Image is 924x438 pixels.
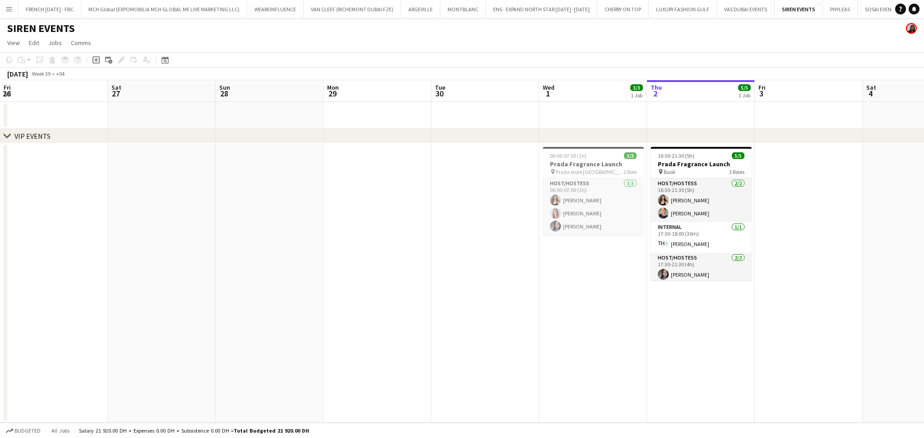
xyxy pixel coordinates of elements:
[651,147,752,280] app-job-card: 16:30-21:30 (5h)5/5Prada Fragrance Launch Baoli3 RolesHost/Hostess2/216:30-21:30 (5h)[PERSON_NAME...
[775,0,823,18] button: SIREN EVENTS
[67,37,95,49] a: Comms
[29,39,39,47] span: Edit
[858,0,905,18] button: SOSAI EVENTS
[2,88,11,99] span: 26
[48,39,62,47] span: Jobs
[7,69,28,78] div: [DATE]
[658,152,694,159] span: 16:30-21:30 (5h)
[651,178,752,222] app-card-role: Host/Hostess2/216:30-21:30 (5h)[PERSON_NAME][PERSON_NAME]
[30,70,52,77] span: Week 39
[543,178,644,235] app-card-role: Host/Hostess3/306:00-07:00 (1h)[PERSON_NAME][PERSON_NAME][PERSON_NAME]
[7,39,20,47] span: View
[14,428,41,434] span: Budgeted
[739,92,750,99] div: 1 Job
[664,169,675,175] span: Baoli
[732,152,744,159] span: 5/5
[758,83,766,91] span: Fri
[649,0,717,18] button: LUXURY FASHION GULF
[543,147,644,235] app-job-card: 06:00-07:00 (1h)3/3Prada Fragrance Launch Prada store [GEOGRAPHIC_DATA]1 RoleHost/Hostess3/306:00...
[218,88,230,99] span: 28
[486,0,597,18] button: ENS - EXPAND NORTH STAR [DATE] -[DATE]
[624,169,637,175] span: 1 Role
[18,0,81,18] button: FRENCH [DATE] - FBC
[50,427,71,434] span: All jobs
[631,92,642,99] div: 1 Job
[234,427,309,434] span: Total Budgeted 21 920.00 DH
[729,169,744,175] span: 3 Roles
[541,88,554,99] span: 1
[79,427,309,434] div: Salary 21 920.00 DH + Expenses 0.00 DH + Subsistence 0.00 DH =
[71,39,91,47] span: Comms
[651,83,662,91] span: Thu
[434,88,445,99] span: 30
[550,152,587,159] span: 06:00-07:00 (1h)
[543,83,554,91] span: Wed
[401,0,440,18] button: ARGEVILLE
[4,37,23,49] a: View
[597,0,649,18] button: CHERRY ON TOP
[326,88,339,99] span: 29
[111,83,121,91] span: Sat
[757,88,766,99] span: 3
[865,88,876,99] span: 4
[630,84,643,91] span: 3/3
[651,160,752,168] h3: Prada Fragrance Launch
[543,160,644,168] h3: Prada Fragrance Launch
[717,0,775,18] button: VAS DUBAI EVENTS
[56,70,65,77] div: +04
[4,83,11,91] span: Fri
[25,37,43,49] a: Edit
[45,37,65,49] a: Jobs
[651,253,752,297] app-card-role: Host/Hostess2/217:30-21:30 (4h)[PERSON_NAME]
[738,84,751,91] span: 5/5
[327,83,339,91] span: Mon
[81,0,247,18] button: MCH Global (EXPOMOBILIA MCH GLOBAL ME LIVE MARKETING LLC)
[219,83,230,91] span: Sun
[304,0,401,18] button: VAN CLEEF (RICHEMONT DUBAI FZE)
[110,88,121,99] span: 27
[7,22,75,35] h1: SIREN EVENTS
[14,132,51,141] div: VIP EVENTS
[556,169,624,175] span: Prada store [GEOGRAPHIC_DATA]
[866,83,876,91] span: Sat
[440,0,486,18] button: MONTBLANC
[5,426,42,436] button: Budgeted
[435,83,445,91] span: Tue
[651,222,752,253] app-card-role: Internal1/117:30-18:00 (30m)[PERSON_NAME]
[906,23,917,34] app-user-avatar: Sara Mendhao
[649,88,662,99] span: 2
[247,0,304,18] button: WEAREINFLUENCE
[823,0,858,18] button: PHYLEAS
[624,152,637,159] span: 3/3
